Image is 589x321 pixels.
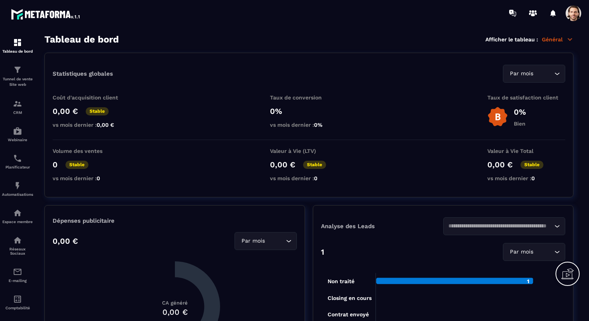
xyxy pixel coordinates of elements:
[535,248,552,256] input: Search for option
[13,154,22,163] img: scheduler
[2,278,33,283] p: E-mailing
[13,294,22,304] img: accountant
[531,175,535,181] span: 0
[13,181,22,190] img: automations
[13,267,22,277] img: email
[485,36,538,43] p: Afficher le tableau :
[11,7,81,21] img: logo
[270,106,348,116] p: 0%
[65,161,88,169] p: Stable
[270,175,348,181] p: vs mois dernier :
[2,175,33,202] a: automationsautomationsAutomatisations
[53,160,58,169] p: 0
[2,76,33,87] p: Tunnel de vente Site web
[2,165,33,169] p: Planificateur
[487,175,565,181] p: vs mois dernier :
[321,223,443,230] p: Analyse des Leads
[2,59,33,93] a: formationformationTunnel de vente Site web
[328,311,369,318] tspan: Contrat envoyé
[13,38,22,47] img: formation
[266,237,284,245] input: Search for option
[2,192,33,197] p: Automatisations
[44,34,119,45] h3: Tableau de bord
[235,232,297,250] div: Search for option
[2,49,33,53] p: Tableau de bord
[97,122,114,128] span: 0,00 €
[487,148,565,154] p: Valeur à Vie Total
[314,122,323,128] span: 0%
[53,148,130,154] p: Volume des ventes
[443,217,566,235] div: Search for option
[86,107,109,115] p: Stable
[270,160,295,169] p: 0,00 €
[13,208,22,218] img: automations
[314,175,317,181] span: 0
[53,175,130,181] p: vs mois dernier :
[448,222,553,231] input: Search for option
[2,121,33,148] a: automationsautomationsWebinaire
[514,121,526,127] p: Bien
[2,261,33,289] a: emailemailE-mailing
[240,237,266,245] span: Par mois
[2,110,33,115] p: CRM
[53,217,297,224] p: Dépenses publicitaire
[328,295,372,301] tspan: Closing en cours
[514,107,526,117] p: 0%
[2,202,33,230] a: automationsautomationsEspace membre
[487,106,508,127] img: b-badge-o.b3b20ee6.svg
[13,236,22,245] img: social-network
[487,94,565,101] p: Taux de satisfaction client
[2,32,33,59] a: formationformationTableau de bord
[303,161,326,169] p: Stable
[328,278,354,284] tspan: Non traité
[2,148,33,175] a: schedulerschedulerPlanificateur
[2,289,33,316] a: accountantaccountantComptabilité
[503,243,565,261] div: Search for option
[270,122,348,128] p: vs mois dernier :
[2,93,33,121] a: formationformationCRM
[53,106,78,116] p: 0,00 €
[53,236,78,246] p: 0,00 €
[2,138,33,142] p: Webinaire
[2,220,33,224] p: Espace membre
[508,248,535,256] span: Par mois
[53,70,113,77] p: Statistiques globales
[508,69,535,78] span: Par mois
[2,230,33,261] a: social-networksocial-networkRéseaux Sociaux
[2,247,33,255] p: Réseaux Sociaux
[520,161,543,169] p: Stable
[13,65,22,74] img: formation
[13,126,22,136] img: automations
[321,247,324,257] p: 1
[503,65,565,83] div: Search for option
[542,36,573,43] p: Général
[270,94,348,101] p: Taux de conversion
[53,122,130,128] p: vs mois dernier :
[53,94,130,101] p: Coût d'acquisition client
[13,99,22,108] img: formation
[535,69,552,78] input: Search for option
[2,306,33,310] p: Comptabilité
[97,175,100,181] span: 0
[487,160,513,169] p: 0,00 €
[270,148,348,154] p: Valeur à Vie (LTV)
